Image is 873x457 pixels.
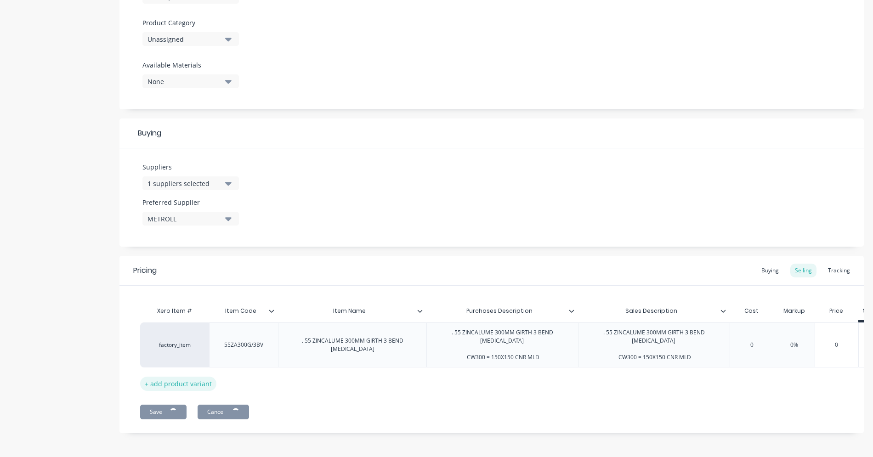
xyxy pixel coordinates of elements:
[790,264,816,277] div: Selling
[426,302,578,320] div: Purchases Description
[815,302,859,320] div: Price
[142,162,239,172] label: Suppliers
[142,176,239,190] button: 1 suppliers selected
[431,327,574,363] div: . 55 ZINCALUME 300MM GIRTH 3 BEND [MEDICAL_DATA] CW300 = 150X150 CNR MLD
[757,264,783,277] div: Buying
[771,333,817,356] div: 0%
[149,341,200,349] div: factory_item
[142,18,234,28] label: Product Category
[578,299,724,322] div: Sales Description
[578,302,730,320] div: Sales Description
[582,327,726,363] div: . 55 ZINCALUME 300MM GIRTH 3 BEND [MEDICAL_DATA] CW300 = 150X150 CNR MLD
[142,212,239,226] button: METROLL
[140,405,187,419] button: Save
[198,405,249,419] button: Cancel
[119,118,864,148] div: Buying
[282,335,423,355] div: . 55 ZINCALUME 300MM GIRTH 3 BEND [MEDICAL_DATA]
[147,34,221,44] div: Unassigned
[209,302,278,320] div: Item Code
[426,299,573,322] div: Purchases Description
[142,32,239,46] button: Unassigned
[774,302,815,320] div: Markup
[278,299,421,322] div: Item Name
[217,339,271,351] div: 55ZA300G/3BV
[730,302,774,320] div: Cost
[140,302,209,320] div: Xero Item #
[142,60,239,70] label: Available Materials
[209,299,272,322] div: Item Code
[142,74,239,88] button: None
[147,214,221,224] div: METROLL
[729,333,775,356] div: 0
[278,302,426,320] div: Item Name
[140,377,216,391] div: + add product variant
[133,265,157,276] div: Pricing
[147,77,221,86] div: None
[823,264,855,277] div: Tracking
[142,197,239,207] label: Preferred Supplier
[147,179,221,188] div: 1 suppliers selected
[814,333,860,356] div: 0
